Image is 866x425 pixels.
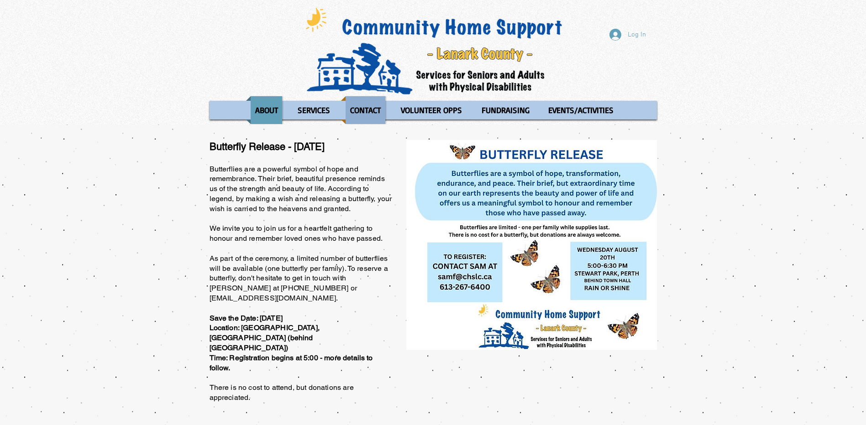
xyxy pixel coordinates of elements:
a: CONTACT [341,96,390,124]
p: VOLUNTEER OPPS [397,96,466,124]
span: Butterfly Release - [DATE] [210,141,325,152]
span: Log In [625,30,649,40]
a: SERVICES [289,96,339,124]
a: FUNDRAISING [473,96,537,124]
p: EVENTS/ACTIVITIES [544,96,618,124]
p: SERVICES [294,96,334,124]
span: Butterflies are a powerful symbol of hope and remembrance. Their brief, beautiful presence remind... [210,165,392,402]
a: EVENTS/ACTIVITIES [540,96,622,124]
span: Save the Date: [DATE] Location: [GEOGRAPHIC_DATA], [GEOGRAPHIC_DATA] (behind [GEOGRAPHIC_DATA]) T... [210,314,373,372]
img: butterfly_release_2025.jpg [406,140,657,350]
p: CONTACT [346,96,385,124]
p: FUNDRAISING [478,96,534,124]
p: ABOUT [251,96,282,124]
a: VOLUNTEER OPPS [392,96,471,124]
nav: Site [210,96,657,124]
a: ABOUT [246,96,287,124]
button: Log In [603,26,652,43]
